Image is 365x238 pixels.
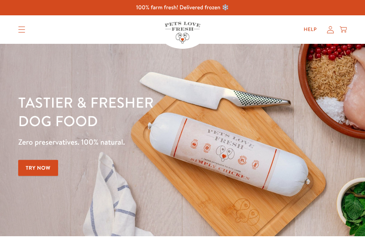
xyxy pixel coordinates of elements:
a: Help [298,22,323,37]
summary: Translation missing: en.sections.header.menu [12,21,31,38]
p: Zero preservatives. 100% natural. [18,136,237,149]
a: Try Now [18,160,58,176]
img: Pets Love Fresh [165,22,200,43]
h1: Tastier & fresher dog food [18,93,237,130]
